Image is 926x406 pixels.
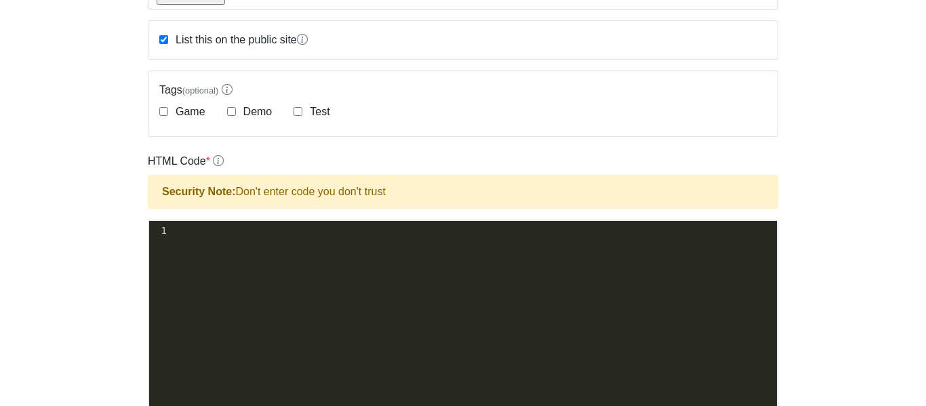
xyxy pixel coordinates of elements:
[149,224,169,238] div: 1
[307,104,329,120] label: Test
[148,175,778,209] div: Don't enter code you don't trust
[159,82,767,98] label: Tags
[173,104,205,120] label: Game
[162,186,235,197] strong: Security Note:
[241,104,273,120] label: Demo
[182,85,218,96] span: (optional)
[148,153,224,169] label: HTML Code
[173,32,308,48] label: List this on the public site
